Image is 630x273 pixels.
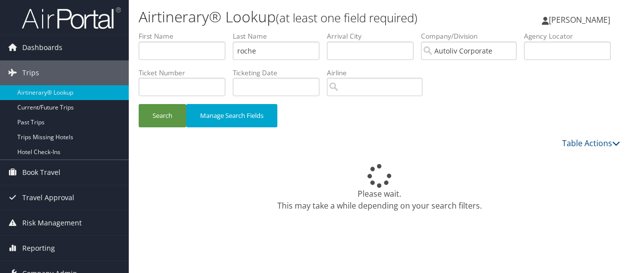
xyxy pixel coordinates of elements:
[139,6,460,27] h1: Airtinerary® Lookup
[327,68,430,78] label: Airline
[421,31,524,41] label: Company/Division
[186,104,277,127] button: Manage Search Fields
[233,31,327,41] label: Last Name
[22,6,121,30] img: airportal-logo.png
[22,236,55,261] span: Reporting
[22,211,82,235] span: Risk Management
[327,31,421,41] label: Arrival City
[233,68,327,78] label: Ticketing Date
[139,31,233,41] label: First Name
[542,5,620,35] a: [PERSON_NAME]
[22,185,74,210] span: Travel Approval
[524,31,618,41] label: Agency Locator
[549,14,610,25] span: [PERSON_NAME]
[139,164,620,212] div: Please wait. This may take a while depending on your search filters.
[22,160,60,185] span: Book Travel
[22,35,62,60] span: Dashboards
[139,104,186,127] button: Search
[139,68,233,78] label: Ticket Number
[562,138,620,149] a: Table Actions
[22,60,39,85] span: Trips
[276,9,418,26] small: (at least one field required)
